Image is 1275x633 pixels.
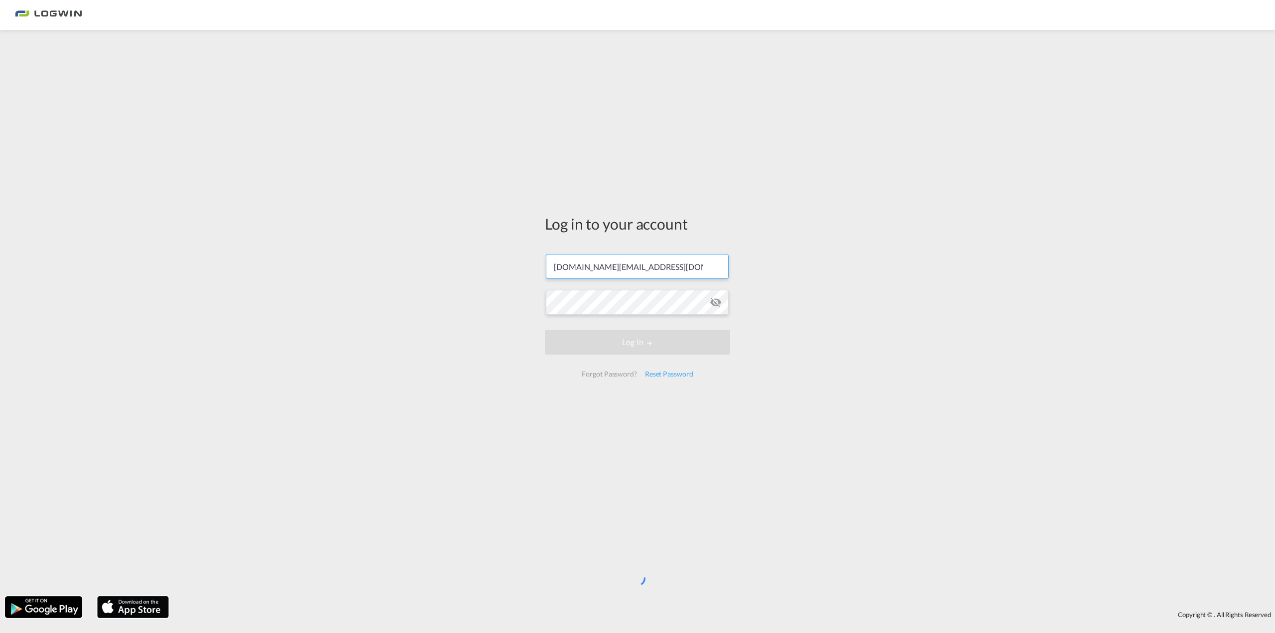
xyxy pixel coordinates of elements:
img: bc73a0e0d8c111efacd525e4c8ad7d32.png [15,4,82,26]
div: Log in to your account [545,213,730,234]
img: apple.png [96,595,170,619]
img: google.png [4,595,83,619]
md-icon: icon-eye-off [710,296,722,308]
button: LOGIN [545,330,730,355]
div: Reset Password [641,365,697,383]
input: Enter email/phone number [546,254,729,279]
div: Copyright © . All Rights Reserved [174,606,1275,623]
div: Forgot Password? [578,365,640,383]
